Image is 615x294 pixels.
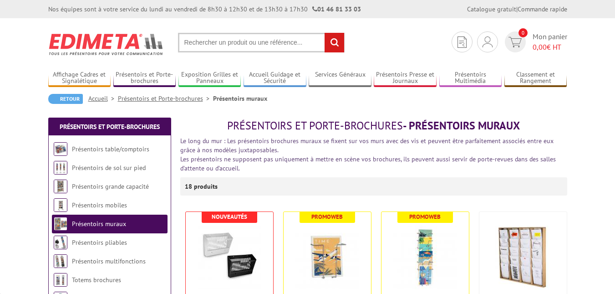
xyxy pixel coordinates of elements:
a: devis rapide 0 Mon panier 0,00€ HT [503,31,567,52]
img: Edimeta [48,27,164,61]
input: rechercher [325,33,344,52]
a: Présentoirs table/comptoirs [72,145,149,153]
img: Présentoirs muraux [54,217,67,231]
span: 0 [518,28,528,37]
font: Les présentoirs ne supposent pas uniquement à mettre en scène vos brochures, ils peuvent aussi se... [180,155,556,172]
a: Classement et Rangement [504,71,567,86]
font: Le long du mur : Les présentoirs brochures muraux se fixent sur vos murs avec des vis et peuvent ... [180,137,554,154]
a: Affichage Cadres et Signalétique [48,71,111,86]
img: Présentoirs mobiles [54,198,67,212]
b: Promoweb [409,213,441,221]
img: Présentoirs table/comptoirs [54,142,67,156]
img: Présentoirs multifonctions [54,254,67,268]
p: 18 produits [185,177,219,196]
a: Présentoirs de sol sur pied [72,164,146,172]
img: Présentoirs pliables [54,236,67,249]
img: Présentoir mural 6 x A4 - Fil 100% métallique [393,226,457,289]
a: Accueil [88,94,118,103]
a: Présentoirs pliables [72,238,127,247]
b: Nouveautés [212,213,247,221]
h1: - Présentoirs muraux [180,120,567,132]
a: Exposition Grilles et Panneaux [178,71,241,86]
a: Présentoirs et Porte-brochures [118,94,213,103]
a: Accueil Guidage et Sécurité [244,71,306,86]
a: Retour [48,94,83,104]
img: devis rapide [457,36,467,48]
input: Rechercher un produit ou une référence... [178,33,345,52]
a: Présentoirs Multimédia [439,71,502,86]
img: Présentoir Mural Bois naturel 5 à 20 cases A4 Portrait [491,226,555,289]
img: Corbeille Murale - Organisez vos documents format 24 x 32 cm [198,226,261,289]
a: Présentoirs multifonctions [72,257,146,265]
img: devis rapide [508,37,522,47]
a: Présentoirs mobiles [72,201,127,209]
span: € HT [533,42,567,52]
b: Promoweb [311,213,343,221]
img: Présentoirs de sol sur pied [54,161,67,175]
a: Catalogue gratuit [467,5,516,13]
a: Présentoirs Presse et Journaux [374,71,437,86]
a: Présentoirs et Porte-brochures [113,71,176,86]
a: Totems brochures [72,276,121,284]
span: Mon panier [533,31,567,52]
div: | [467,5,567,14]
a: Présentoirs muraux [72,220,126,228]
a: Services Généraux [309,71,371,86]
a: Présentoirs et Porte-brochures [60,123,160,131]
li: Présentoirs muraux [213,94,267,103]
span: Présentoirs et Porte-brochures [227,119,403,133]
div: Nos équipes sont à votre service du lundi au vendredi de 8h30 à 12h30 et de 13h30 à 17h30 [48,5,361,14]
a: Présentoirs grande capacité [72,182,149,191]
img: Totems brochures [54,273,67,287]
img: devis rapide [483,36,493,47]
img: Présentoirs grande capacité [54,180,67,193]
strong: 01 46 81 33 03 [312,5,361,13]
img: Présentoir mural 1 case A4 - Fil 100% métallique [295,226,359,289]
span: 0,00 [533,42,547,52]
a: Commande rapide [518,5,567,13]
